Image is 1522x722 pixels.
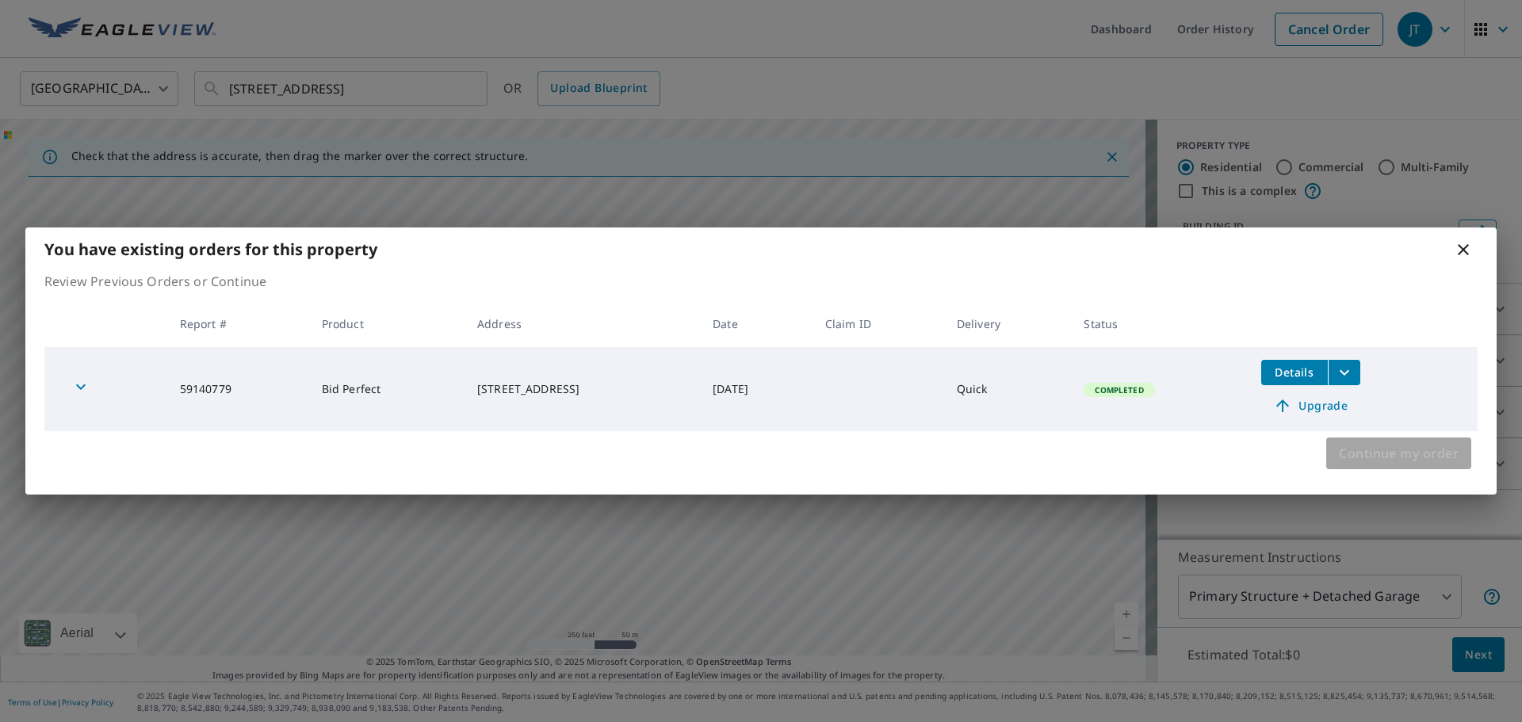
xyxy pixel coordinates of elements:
td: 59140779 [167,347,309,431]
p: Review Previous Orders or Continue [44,272,1478,291]
th: Status [1071,300,1248,347]
b: You have existing orders for this property [44,239,377,260]
div: [STREET_ADDRESS] [477,381,687,397]
th: Date [700,300,813,347]
span: Details [1271,365,1318,380]
a: Upgrade [1261,393,1360,418]
button: filesDropdownBtn-59140779 [1328,360,1360,385]
button: detailsBtn-59140779 [1261,360,1328,385]
th: Claim ID [813,300,944,347]
td: Bid Perfect [309,347,465,431]
th: Report # [167,300,309,347]
td: [DATE] [700,347,813,431]
th: Address [465,300,700,347]
th: Product [309,300,465,347]
th: Delivery [944,300,1072,347]
button: Continue my order [1326,437,1471,469]
span: Continue my order [1339,442,1459,464]
span: Upgrade [1271,396,1351,415]
span: Completed [1085,384,1153,395]
td: Quick [944,347,1072,431]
